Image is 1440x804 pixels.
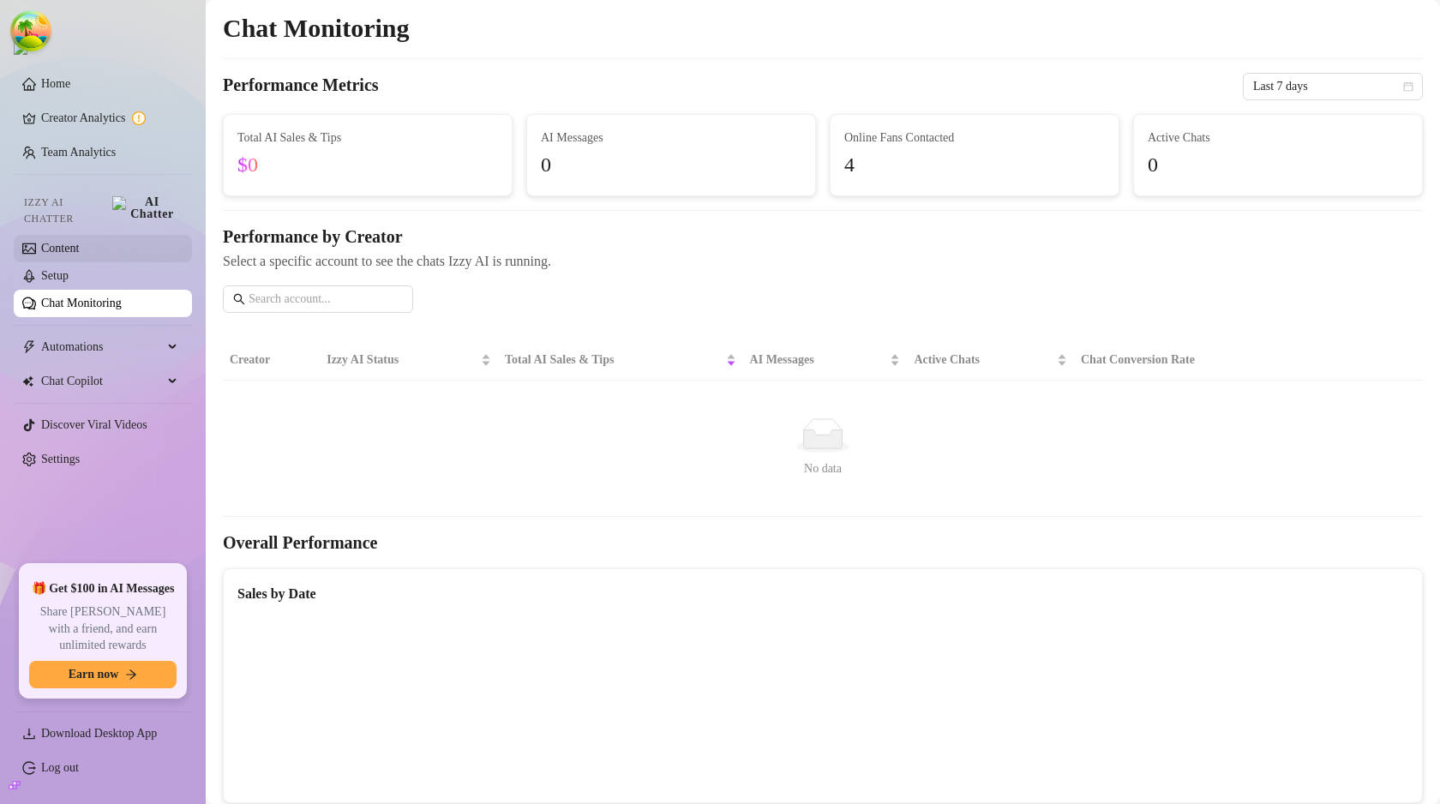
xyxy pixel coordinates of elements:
[41,105,178,132] a: Creator Analytics exclamation-circle
[41,368,163,395] span: Chat Copilot
[249,290,403,309] input: Search account...
[320,340,498,381] th: Izzy AI Status
[237,129,498,147] span: Total AI Sales & Tips
[41,761,79,774] a: Log out
[844,149,1105,182] span: 4
[750,351,887,369] span: AI Messages
[1253,74,1413,99] span: Last 7 days
[41,453,80,465] a: Settings
[223,340,320,381] th: Creator
[327,351,477,369] span: Izzy AI Status
[1148,149,1408,182] span: 0
[22,727,36,741] span: download
[541,149,801,182] span: 0
[223,531,1423,555] h4: Overall Performance
[237,153,258,176] span: $0
[233,293,245,305] span: search
[505,351,723,369] span: Total AI Sales & Tips
[22,340,36,354] span: thunderbolt
[1403,81,1413,92] span: calendar
[498,340,743,381] th: Total AI Sales & Tips
[743,340,908,381] th: AI Messages
[1148,129,1408,147] span: Active Chats
[223,250,1423,272] span: Select a specific account to see the chats Izzy AI is running.
[69,668,119,681] span: Earn now
[41,333,163,361] span: Automations
[914,351,1053,369] span: Active Chats
[41,242,79,255] a: Content
[29,603,177,654] span: Share [PERSON_NAME] with a friend, and earn unlimited rewards
[541,129,801,147] span: AI Messages
[41,269,69,282] a: Setup
[125,669,137,681] span: arrow-right
[41,146,116,159] a: Team Analytics
[41,77,70,90] a: Home
[223,225,1423,249] h4: Performance by Creator
[907,340,1074,381] th: Active Chats
[32,580,175,597] span: 🎁 Get $100 in AI Messages
[9,779,21,791] span: build
[41,297,122,309] a: Chat Monitoring
[41,418,147,431] a: Discover Viral Videos
[844,129,1105,147] span: Online Fans Contacted
[1074,340,1303,381] th: Chat Conversion Rate
[22,375,33,387] img: Chat Copilot
[237,583,1408,604] div: Sales by Date
[112,196,178,220] img: AI Chatter
[223,12,410,45] h2: Chat Monitoring
[223,73,379,100] h4: Performance Metrics
[237,459,1409,478] div: No data
[24,195,105,227] span: Izzy AI Chatter
[14,14,48,48] button: Open Tanstack query devtools
[41,727,157,740] span: Download Desktop App
[29,661,177,688] button: Earn nowarrow-right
